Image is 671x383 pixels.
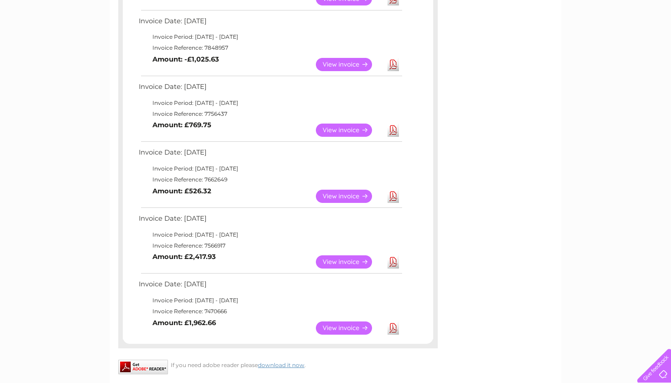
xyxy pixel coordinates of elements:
[136,229,404,240] td: Invoice Period: [DATE] - [DATE]
[533,39,553,46] a: Energy
[388,124,399,137] a: Download
[641,39,662,46] a: Log out
[136,98,404,109] td: Invoice Period: [DATE] - [DATE]
[136,174,404,185] td: Invoice Reference: 7662649
[610,39,633,46] a: Contact
[499,5,562,16] a: 0333 014 3131
[136,163,404,174] td: Invoice Period: [DATE] - [DATE]
[559,39,586,46] a: Telecoms
[121,5,552,44] div: Clear Business is a trading name of Verastar Limited (registered in [GEOGRAPHIC_DATA] No. 3667643...
[316,190,383,203] a: View
[388,321,399,335] a: Download
[136,109,404,119] td: Invoice Reference: 7756437
[136,15,404,32] td: Invoice Date: [DATE]
[136,240,404,251] td: Invoice Reference: 7566917
[152,55,219,63] b: Amount: -£1,025.63
[152,121,211,129] b: Amount: £769.75
[316,124,383,137] a: View
[136,212,404,229] td: Invoice Date: [DATE]
[388,58,399,71] a: Download
[510,39,528,46] a: Water
[316,255,383,269] a: View
[136,146,404,163] td: Invoice Date: [DATE]
[136,278,404,295] td: Invoice Date: [DATE]
[136,81,404,98] td: Invoice Date: [DATE]
[316,58,383,71] a: View
[388,255,399,269] a: Download
[258,362,304,368] a: download it now
[136,295,404,306] td: Invoice Period: [DATE] - [DATE]
[152,253,216,261] b: Amount: £2,417.93
[152,319,216,327] b: Amount: £1,962.66
[388,190,399,203] a: Download
[23,24,70,52] img: logo.png
[118,360,438,368] div: If you need adobe reader please .
[316,321,383,335] a: View
[136,42,404,53] td: Invoice Reference: 7848957
[136,306,404,317] td: Invoice Reference: 7470666
[136,31,404,42] td: Invoice Period: [DATE] - [DATE]
[152,187,211,195] b: Amount: £526.32
[592,39,605,46] a: Blog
